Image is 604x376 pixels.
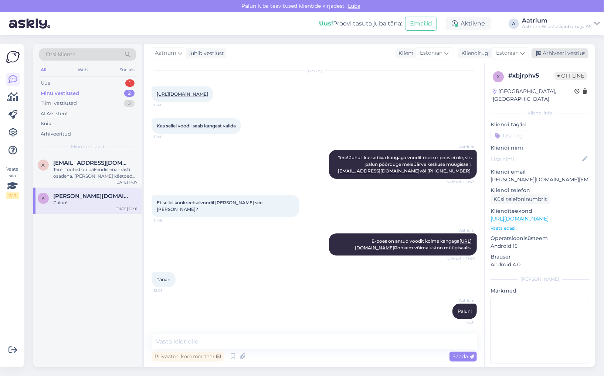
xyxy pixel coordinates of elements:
p: Android 4.0 [491,261,589,269]
div: Aatrium [522,18,591,24]
span: Aatrium [155,49,176,57]
div: Uus [41,79,50,87]
div: [DATE] [152,67,477,74]
p: Operatsioonisüsteem [491,235,589,242]
span: E-poes on antud voodit kolme kangaga Rohkem võimalusi on müügisaalis. [355,238,472,250]
div: Kliendi info [491,110,589,116]
span: Saada [452,353,474,360]
div: Arhiveeritud [41,130,71,138]
span: 12:01 [154,288,181,293]
span: 11:40 [154,102,181,108]
div: All [39,65,48,75]
div: Klient [396,49,414,57]
input: Lisa tag [491,130,589,141]
div: Web [77,65,89,75]
div: Arhiveeri vestlus [532,48,588,58]
span: a [42,162,45,168]
p: Kliendi nimi [491,144,589,152]
span: Estonian [420,49,442,57]
span: Luba [346,3,363,9]
span: Nähtud ✓ 11:49 [447,256,475,262]
div: juhib vestlust [186,49,224,57]
span: Kas sellel voodil saab kangast valida [157,123,236,129]
div: A [509,18,519,29]
span: 11:46 [154,218,181,223]
div: Socials [118,65,136,75]
p: Android 15 [491,242,589,250]
span: Otsi kliente [46,51,75,58]
div: 1 [125,79,135,87]
div: # xbjrphv5 [508,71,554,80]
div: Tere! Tooted on pakendis enamasti osadena. [PERSON_NAME] käetoed tuleb külge paigaldada. [53,166,138,180]
img: Askly Logo [6,50,20,64]
a: [EMAIL_ADDRESS][DOMAIN_NAME] [338,168,420,174]
div: Proovi tasuta juba täna: [319,19,402,28]
div: Minu vestlused [41,90,79,97]
button: Emailid [405,17,437,31]
div: 0 [124,100,135,107]
div: [PERSON_NAME] [491,276,589,283]
span: Aatrium [447,228,475,233]
div: Kõik [41,120,51,127]
span: Katryna.st@gmail.com [53,193,130,199]
span: K [42,195,45,201]
div: Tiimi vestlused [41,100,77,107]
p: [PERSON_NAME][DOMAIN_NAME][EMAIL_ADDRESS][DOMAIN_NAME] [491,176,589,184]
div: Vaata siia [6,166,19,199]
div: AI Assistent [41,110,68,117]
p: Kliendi email [491,168,589,176]
div: [DATE] 14:17 [115,180,138,185]
b: Uus! [319,20,333,27]
span: Nähtud ✓ 11:43 [447,179,475,185]
div: Aktiivne [446,17,491,30]
span: arahbd@gmail.com [53,160,130,166]
span: Palun! [458,308,472,314]
div: 2 [124,90,135,97]
div: Palun! [53,199,138,206]
span: Aatrium [447,298,475,303]
span: 12:01 [447,319,475,325]
div: Klienditugi [458,49,490,57]
span: Et sellel konkreetselvoodil [PERSON_NAME] see [PERSON_NAME]? [157,200,264,212]
p: Vaata edasi ... [491,225,589,232]
div: Privaatne kommentaar [152,352,224,362]
a: AatriumAatrium Sisustuskaubamaja AS [522,18,600,30]
span: Offline [554,72,587,80]
p: Kliendi tag'id [491,121,589,129]
div: [GEOGRAPHIC_DATA], [GEOGRAPHIC_DATA] [493,88,574,103]
span: Minu vestlused [71,143,104,150]
p: Märkmed [491,287,589,295]
a: [URL][DOMAIN_NAME] [491,215,549,222]
a: [URL][DOMAIN_NAME] [157,91,208,97]
span: Aatrium [447,144,475,150]
div: 2 / 3 [6,192,19,199]
p: Brauser [491,253,589,261]
span: 11:40 [154,134,181,140]
div: Aatrium Sisustuskaubamaja AS [522,24,591,30]
span: Tere! Juhul, kui sobiva kangaga voodit meie e-poes ei ole, siis palun pöörduge meie Järve keskuse... [338,155,473,174]
input: Lisa nimi [491,155,581,163]
span: x [497,74,500,79]
p: Klienditeekond [491,207,589,215]
p: Kliendi telefon [491,187,589,194]
span: Estonian [496,49,519,57]
div: [DATE] 12:01 [115,206,138,212]
div: Küsi telefoninumbrit [491,194,550,204]
span: Tänan [157,277,170,282]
